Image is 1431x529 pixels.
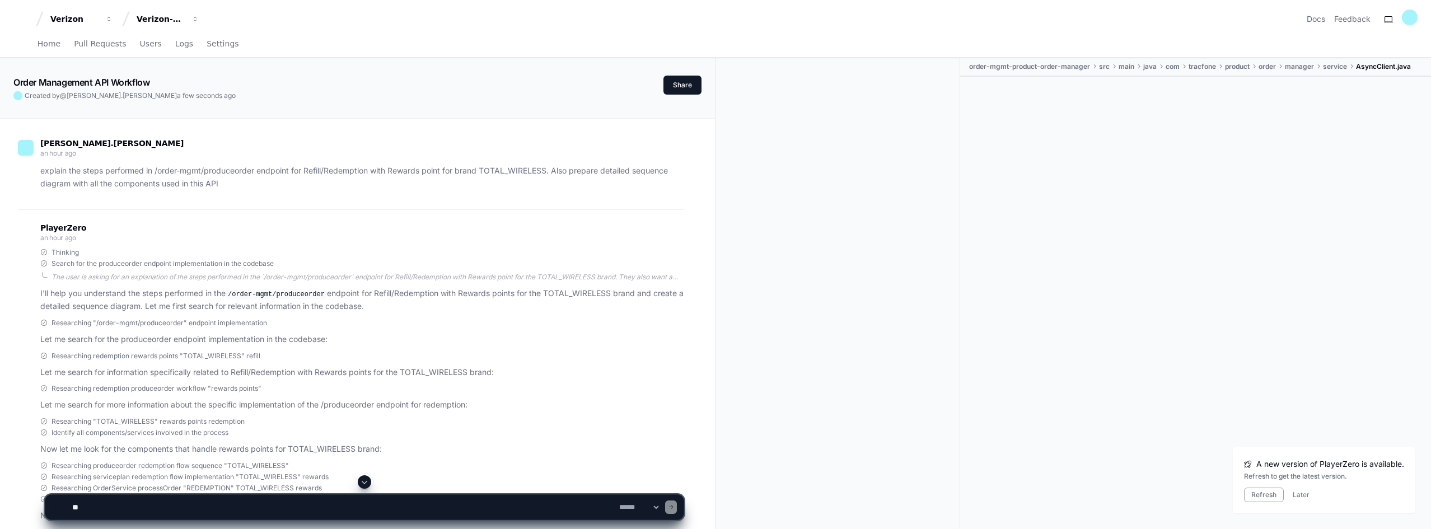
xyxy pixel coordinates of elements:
[52,248,79,257] span: Thinking
[40,149,76,157] span: an hour ago
[52,352,260,361] span: Researching redemption rewards points "TOTAL_WIRELESS" refill
[1356,62,1411,71] span: AsyncClient.java
[663,76,702,95] button: Share
[52,273,684,282] div: The user is asking for an explanation of the steps performed in the `/order-mgmt/produceorder` en...
[40,139,184,148] span: [PERSON_NAME].[PERSON_NAME]
[1334,13,1371,25] button: Feedback
[137,13,185,25] div: Verizon-Clarify-Order-Management
[40,399,684,411] p: Let me search for more information about the specific implementation of the /produceorder endpoin...
[38,31,60,57] a: Home
[52,319,267,327] span: Researching "/order-mgmt/produceorder" endpoint implementation
[46,9,118,29] button: Verizon
[52,461,289,470] span: Researching produceorder redemption flow sequence "TOTAL_WIRELESS"
[1244,472,1404,481] div: Refresh to get the latest version.
[207,31,238,57] a: Settings
[1119,62,1134,71] span: main
[40,165,684,190] p: explain the steps performed in /order-mgmt/produceorder endpoint for Refill/Redemption with Rewar...
[38,40,60,47] span: Home
[40,333,684,346] p: Let me search for the produceorder endpoint implementation in the codebase:
[1307,13,1325,25] a: Docs
[60,91,67,100] span: @
[74,31,126,57] a: Pull Requests
[207,40,238,47] span: Settings
[1099,62,1110,71] span: src
[52,428,228,437] span: Identify all components/services involved in the process
[175,31,193,57] a: Logs
[140,31,162,57] a: Users
[50,13,99,25] div: Verizon
[177,91,236,100] span: a few seconds ago
[1143,62,1157,71] span: java
[52,417,245,426] span: Researching "TOTAL_WIRELESS" rewards points redemption
[67,91,177,100] span: [PERSON_NAME].[PERSON_NAME]
[74,40,126,47] span: Pull Requests
[25,91,236,100] span: Created by
[1323,62,1347,71] span: service
[52,384,261,393] span: Researching redemption produceorder workflow "rewards points"
[1293,490,1310,499] button: Later
[1259,62,1276,71] span: order
[13,77,149,88] app-text-character-animate: Order Management API Workflow
[1256,458,1404,470] span: A new version of PlayerZero is available.
[969,62,1090,71] span: order-mgmt-product-order-manager
[226,289,327,299] code: /order-mgmt/produceorder
[1244,488,1284,502] button: Refresh
[40,287,684,313] p: I'll help you understand the steps performed in the endpoint for Refill/Redemption with Rewards p...
[52,259,274,268] span: Search for the produceorder endpoint implementation in the codebase
[40,366,684,379] p: Let me search for information specifically related to Refill/Redemption with Rewards points for t...
[1189,62,1216,71] span: tracfone
[175,40,193,47] span: Logs
[1285,62,1314,71] span: manager
[140,40,162,47] span: Users
[1225,62,1250,71] span: product
[52,472,329,481] span: Researching serviceplan redemption flow implementation "TOTAL_WIRELESS" rewards
[1166,62,1180,71] span: com
[40,224,86,231] span: PlayerZero
[132,9,204,29] button: Verizon-Clarify-Order-Management
[40,443,684,456] p: Now let me look for the components that handle rewards points for TOTAL_WIRELESS brand:
[40,233,76,242] span: an hour ago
